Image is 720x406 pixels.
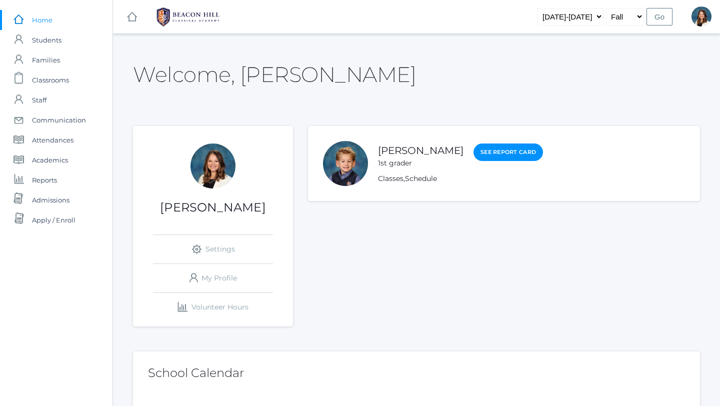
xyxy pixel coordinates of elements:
[32,190,69,210] span: Admissions
[32,130,73,150] span: Attendances
[32,170,57,190] span: Reports
[153,293,273,321] a: Volunteer Hours
[691,6,711,26] div: Teresa Deutsch
[133,201,293,214] h1: [PERSON_NAME]
[378,158,463,168] div: 1st grader
[32,210,75,230] span: Apply / Enroll
[32,50,60,70] span: Families
[646,8,672,25] input: Go
[32,110,86,130] span: Communication
[190,143,235,188] div: Teresa Deutsch
[32,10,52,30] span: Home
[473,143,543,161] a: See Report Card
[153,235,273,263] a: Settings
[378,144,463,156] a: [PERSON_NAME]
[148,366,685,379] h2: School Calendar
[150,4,225,29] img: BHCALogos-05-308ed15e86a5a0abce9b8dd61676a3503ac9727e845dece92d48e8588c001991.png
[32,150,68,170] span: Academics
[32,90,46,110] span: Staff
[153,264,273,292] a: My Profile
[378,173,543,184] div: ,
[133,63,416,86] h2: Welcome, [PERSON_NAME]
[405,174,437,183] a: Schedule
[32,70,69,90] span: Classrooms
[378,174,403,183] a: Classes
[32,30,61,50] span: Students
[323,141,368,186] div: Nolan Alstot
